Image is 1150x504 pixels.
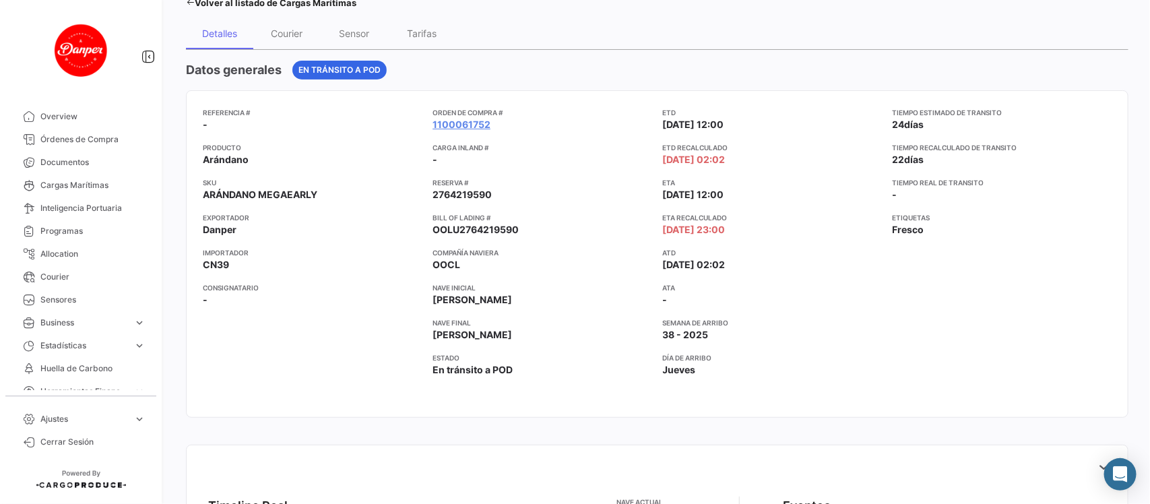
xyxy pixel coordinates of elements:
span: Business [40,317,128,329]
span: OOLU2764219590 [433,223,519,237]
app-card-info-title: Tiempo estimado de transito [893,107,1112,118]
span: - [203,293,207,307]
app-card-info-title: ATA [663,282,882,293]
span: expand_more [133,340,146,352]
span: Documentos [40,156,146,168]
div: Abrir Intercom Messenger [1104,458,1137,491]
a: Sensores [11,288,151,311]
app-card-info-title: Bill of Lading # [433,212,651,223]
app-card-info-title: Nave final [433,317,651,328]
app-card-info-title: Orden de Compra # [433,107,651,118]
span: ARÁNDANO MEGAEARLY [203,188,317,201]
div: Sensor [340,28,370,39]
app-card-info-title: Carga inland # [433,142,651,153]
span: Inteligencia Portuaria [40,202,146,214]
span: Ajustes [40,413,128,425]
app-card-info-title: Exportador [203,212,422,223]
app-card-info-title: Referencia # [203,107,422,118]
app-card-info-title: ETD Recalculado [663,142,882,153]
span: 24 [893,119,905,130]
span: [DATE] 02:02 [663,153,726,166]
span: Allocation [40,248,146,260]
span: - [663,293,668,307]
span: [DATE] 12:00 [663,118,724,131]
div: Courier [271,28,303,39]
span: [PERSON_NAME] [433,293,512,307]
a: Huella de Carbono [11,357,151,380]
a: Cargas Marítimas [11,174,151,197]
a: 1100061752 [433,118,490,131]
span: CN39 [203,258,229,272]
span: Cargas Marítimas [40,179,146,191]
span: Fresco [893,223,924,237]
span: - [893,189,897,200]
a: Courier [11,265,151,288]
span: 38 - 2025 [663,328,709,342]
span: Huella de Carbono [40,363,146,375]
span: [DATE] 02:02 [663,258,726,272]
span: Arándano [203,153,249,166]
div: Tarifas [407,28,437,39]
span: expand_more [133,317,146,329]
app-card-info-title: Día de Arribo [663,352,882,363]
a: Inteligencia Portuaria [11,197,151,220]
span: Jueves [663,363,696,377]
span: días [905,154,924,165]
span: Órdenes de Compra [40,133,146,146]
span: Danper [203,223,236,237]
span: En tránsito a POD [298,64,381,76]
span: Courier [40,271,146,283]
span: Sensores [40,294,146,306]
span: - [433,153,437,166]
span: Cerrar Sesión [40,436,146,448]
span: Estadísticas [40,340,128,352]
a: Documentos [11,151,151,174]
app-card-info-title: ATD [663,247,882,258]
span: - [203,118,207,131]
span: Herramientas Financieras [40,385,128,398]
app-card-info-title: Producto [203,142,422,153]
app-card-info-title: Estado [433,352,651,363]
app-card-info-title: Semana de Arribo [663,317,882,328]
app-card-info-title: SKU [203,177,422,188]
app-card-info-title: ETD [663,107,882,118]
div: Detalles [202,28,237,39]
span: Programas [40,225,146,237]
app-card-info-title: Tiempo real de transito [893,177,1112,188]
app-card-info-title: Consignatario [203,282,422,293]
span: expand_more [133,413,146,425]
a: Programas [11,220,151,243]
a: Allocation [11,243,151,265]
span: OOCL [433,258,460,272]
app-card-info-title: Tiempo recalculado de transito [893,142,1112,153]
span: [PERSON_NAME] [433,328,512,342]
span: expand_more [133,385,146,398]
app-card-info-title: ETA [663,177,882,188]
span: En tránsito a POD [433,363,513,377]
app-card-info-title: Importador [203,247,422,258]
a: Overview [11,105,151,128]
app-card-info-title: Nave inicial [433,282,651,293]
span: [DATE] 23:00 [663,223,726,237]
app-card-info-title: ETA Recalculado [663,212,882,223]
span: 22 [893,154,905,165]
img: danper-logo.png [47,16,115,84]
h4: Datos generales [186,61,282,80]
span: Overview [40,111,146,123]
span: días [905,119,924,130]
app-card-info-title: Compañía naviera [433,247,651,258]
span: [DATE] 12:00 [663,188,724,201]
a: Órdenes de Compra [11,128,151,151]
span: 2764219590 [433,188,492,201]
app-card-info-title: Etiquetas [893,212,1112,223]
app-card-info-title: Reserva # [433,177,651,188]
